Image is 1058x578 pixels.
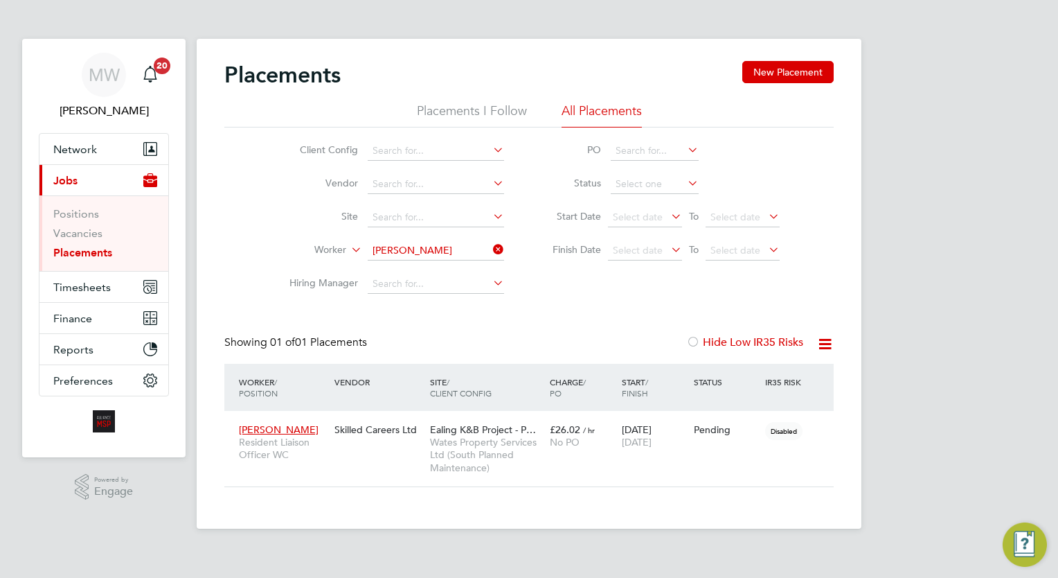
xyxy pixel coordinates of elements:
[239,376,278,399] span: / Position
[53,207,99,220] a: Positions
[39,53,169,119] a: MW[PERSON_NAME]
[94,474,133,486] span: Powered by
[539,143,601,156] label: PO
[154,58,170,74] span: 20
[53,374,113,387] span: Preferences
[278,177,358,189] label: Vendor
[224,61,341,89] h2: Placements
[613,211,663,223] span: Select date
[583,425,595,435] span: / hr
[331,417,427,443] div: Skilled Careers Ltd
[39,365,168,396] button: Preferences
[22,39,186,457] nav: Main navigation
[224,335,370,350] div: Showing
[239,436,328,461] span: Resident Liaison Officer WC
[417,103,527,128] li: Placements I Follow
[368,208,504,227] input: Search for...
[270,335,367,349] span: 01 Placements
[53,343,93,356] span: Reports
[94,486,133,498] span: Engage
[53,174,78,187] span: Jobs
[368,175,504,194] input: Search for...
[278,277,358,289] label: Hiring Manager
[539,177,601,189] label: Status
[53,281,111,294] span: Timesheets
[368,241,504,261] input: Search for...
[430,423,536,436] span: Ealing K&B Project - P…
[39,195,168,271] div: Jobs
[550,376,586,399] span: / PO
[39,103,169,119] span: Megan Westlotorn
[765,422,803,440] span: Disabled
[53,143,97,156] span: Network
[710,244,760,256] span: Select date
[686,335,803,349] label: Hide Low IR35 Risks
[685,240,703,259] span: To
[613,244,663,256] span: Select date
[270,335,295,349] span: 01 of
[75,474,134,500] a: Powered byEngage
[618,417,690,455] div: [DATE]
[235,369,331,405] div: Worker
[622,376,648,399] span: / Finish
[39,134,168,164] button: Network
[550,436,580,448] span: No PO
[550,423,580,436] span: £26.02
[278,210,358,222] label: Site
[368,274,504,294] input: Search for...
[430,436,543,474] span: Wates Property Services Ltd (South Planned Maintenance)
[710,211,760,223] span: Select date
[53,227,102,240] a: Vacancies
[39,410,169,432] a: Go to home page
[546,369,618,405] div: Charge
[53,312,92,325] span: Finance
[368,141,504,161] input: Search for...
[539,210,601,222] label: Start Date
[239,423,319,436] span: [PERSON_NAME]
[762,369,809,394] div: IR35 Risk
[136,53,164,97] a: 20
[427,369,546,405] div: Site
[430,376,492,399] span: / Client Config
[331,369,427,394] div: Vendor
[611,175,699,194] input: Select one
[685,207,703,225] span: To
[562,103,642,128] li: All Placements
[611,141,699,161] input: Search for...
[742,61,834,83] button: New Placement
[39,165,168,195] button: Jobs
[278,143,358,156] label: Client Config
[53,246,112,259] a: Placements
[39,303,168,333] button: Finance
[39,334,168,365] button: Reports
[690,369,762,394] div: Status
[694,423,759,436] div: Pending
[622,436,652,448] span: [DATE]
[1003,523,1047,567] button: Engage Resource Center
[39,272,168,302] button: Timesheets
[89,66,120,84] span: MW
[93,410,115,432] img: alliancemsp-logo-retina.png
[539,243,601,256] label: Finish Date
[267,243,346,257] label: Worker
[618,369,690,405] div: Start
[235,416,834,428] a: [PERSON_NAME]Resident Liaison Officer WCSkilled Careers LtdEaling K&B Project - P…Wates Property ...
